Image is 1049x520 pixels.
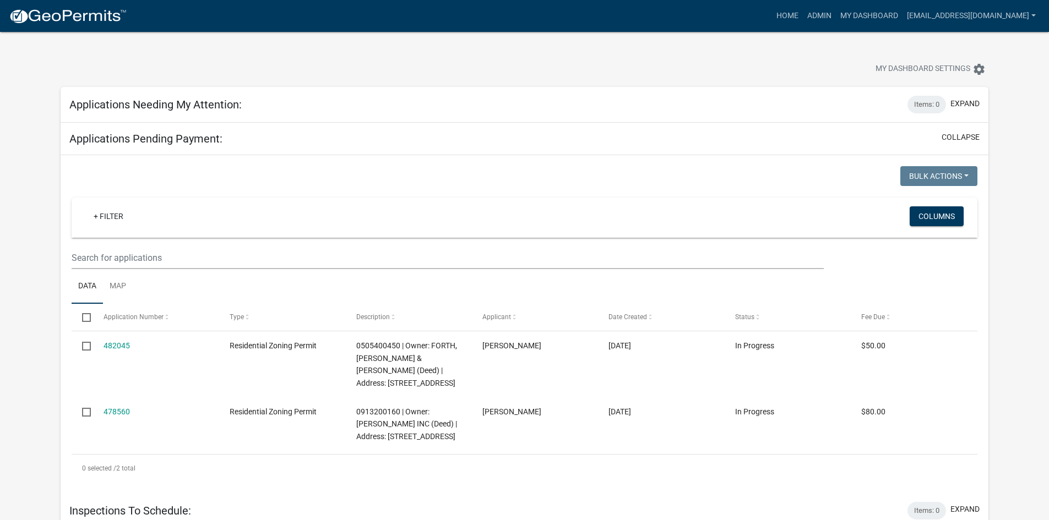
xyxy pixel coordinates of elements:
a: 478560 [104,407,130,416]
span: Description [356,313,390,321]
span: Type [230,313,244,321]
span: 09/15/2025 [608,407,631,416]
span: In Progress [735,407,774,416]
span: Rachel Kesterson [482,407,541,416]
datatable-header-cell: Status [725,304,851,330]
button: Columns [910,206,964,226]
a: Admin [803,6,836,26]
datatable-header-cell: Type [219,304,345,330]
a: Map [103,269,133,304]
span: Dane [482,341,541,350]
div: 2 total [72,455,977,482]
span: $50.00 [861,341,885,350]
datatable-header-cell: Applicant [472,304,598,330]
a: Data [72,269,103,304]
h5: Applications Pending Payment: [69,132,222,145]
datatable-header-cell: Fee Due [851,304,977,330]
a: Home [772,6,803,26]
a: 482045 [104,341,130,350]
a: + Filter [85,206,132,226]
span: Residential Zoning Permit [230,407,317,416]
span: Status [735,313,754,321]
h5: Inspections To Schedule: [69,504,191,517]
a: My Dashboard [836,6,903,26]
datatable-header-cell: Select [72,304,93,330]
i: settings [972,63,986,76]
input: Search for applications [72,247,823,269]
datatable-header-cell: Description [345,304,471,330]
button: My Dashboard Settingssettings [867,58,994,80]
button: collapse [942,132,980,143]
div: collapse [61,155,988,493]
span: 09/22/2025 [608,341,631,350]
span: Application Number [104,313,164,321]
span: 0913200160 | Owner: MANATT'S INC (Deed) | Address: 1901 S Dayton Ave [356,407,457,441]
span: Date Created [608,313,647,321]
span: My Dashboard Settings [876,63,970,76]
datatable-header-cell: Date Created [598,304,724,330]
button: expand [950,503,980,515]
div: Items: 0 [907,96,946,113]
button: Bulk Actions [900,166,977,186]
datatable-header-cell: Application Number [93,304,219,330]
a: [EMAIL_ADDRESS][DOMAIN_NAME] [903,6,1040,26]
span: Applicant [482,313,511,321]
span: 0505400450 | Owner: FORTH, RYAN & KRISTINA K (Deed) | Address: 51827 170TH ST [356,341,457,387]
span: 0 selected / [82,464,116,472]
span: Residential Zoning Permit [230,341,317,350]
span: Fee Due [861,313,885,321]
h5: Applications Needing My Attention: [69,98,242,111]
div: Items: 0 [907,502,946,519]
button: expand [950,98,980,110]
span: In Progress [735,341,774,350]
span: $80.00 [861,407,885,416]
